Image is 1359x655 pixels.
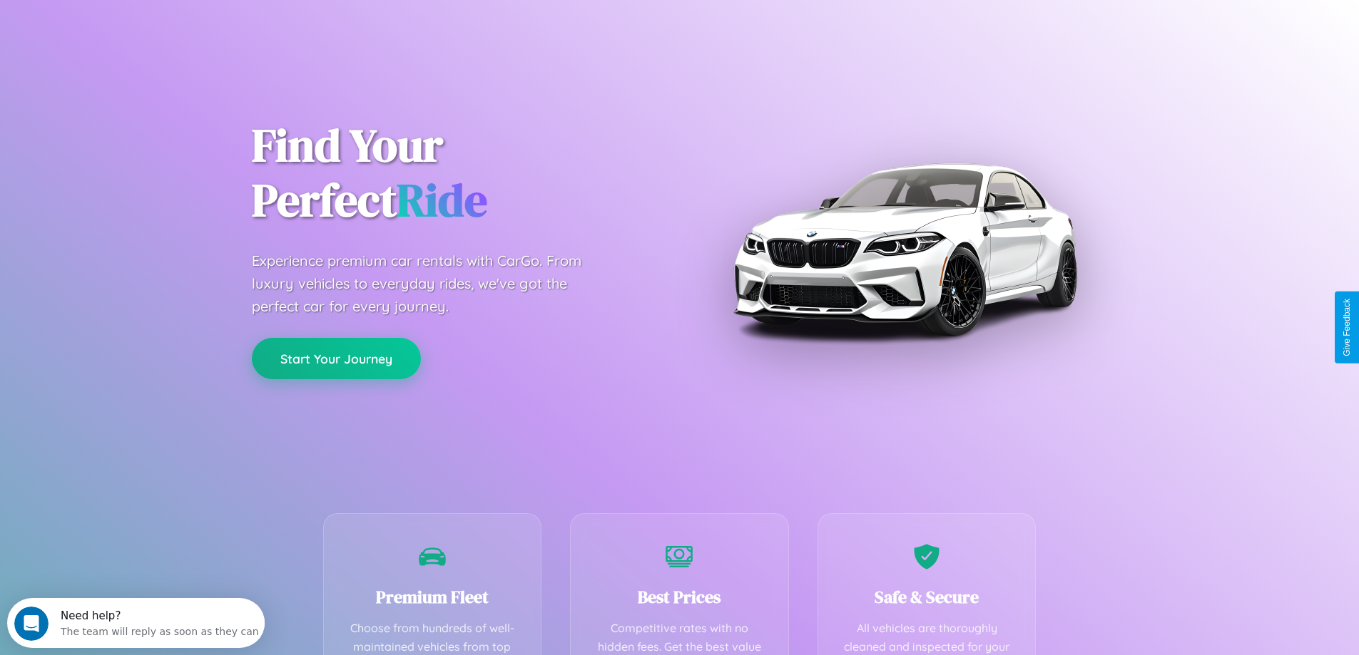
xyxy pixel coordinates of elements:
h3: Safe & Secure [840,585,1014,609]
h1: Find Your Perfect [252,118,658,228]
p: Experience premium car rentals with CarGo. From luxury vehicles to everyday rides, we've got the ... [252,249,609,318]
h3: Best Prices [592,585,767,609]
iframe: Intercom live chat [14,607,49,641]
button: Start Your Journey [252,338,421,379]
div: The team will reply as soon as they can [54,24,252,38]
h3: Premium Fleet [345,585,520,609]
iframe: Intercom live chat discovery launcher [7,598,265,648]
div: Need help? [54,12,252,24]
img: Premium BMW car rental vehicle [726,71,1083,428]
div: Open Intercom Messenger [6,6,265,45]
span: Ride [397,169,487,231]
div: Give Feedback [1342,299,1352,356]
